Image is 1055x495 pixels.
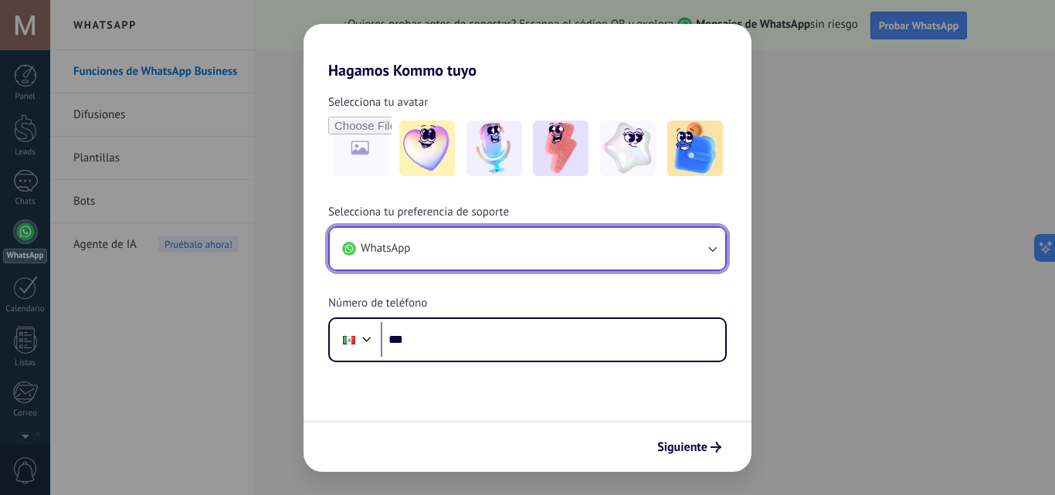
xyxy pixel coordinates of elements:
[466,120,522,176] img: -2.jpeg
[667,120,723,176] img: -5.jpeg
[600,120,656,176] img: -4.jpeg
[650,434,728,460] button: Siguiente
[328,205,509,220] span: Selecciona tu preferencia de soporte
[361,241,410,256] span: WhatsApp
[304,24,751,80] h2: Hagamos Kommo tuyo
[328,296,427,311] span: Número de teléfono
[399,120,455,176] img: -1.jpeg
[334,324,364,356] div: Mexico: + 52
[533,120,589,176] img: -3.jpeg
[657,442,707,453] span: Siguiente
[328,95,428,110] span: Selecciona tu avatar
[330,228,725,270] button: WhatsApp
